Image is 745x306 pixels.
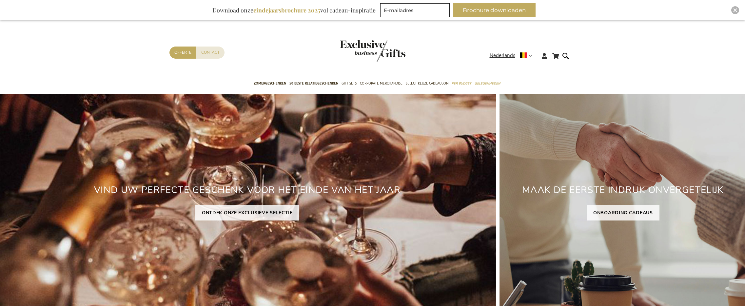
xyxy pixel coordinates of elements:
a: Contact [196,47,225,59]
span: Gelegenheden [475,80,500,87]
a: Offerte [169,47,196,59]
a: store logo [340,40,373,62]
span: Corporate Merchandise [360,80,402,87]
div: Download onze vol cadeau-inspiratie [209,3,379,17]
div: Close [731,6,739,14]
span: Nederlands [490,52,515,59]
span: Per Budget [452,80,471,87]
b: eindejaarsbrochure 2025 [253,6,320,14]
a: ONBOARDING CADEAUS [587,205,659,220]
form: marketing offers and promotions [380,3,452,19]
span: Gift Sets [342,80,357,87]
img: Exclusive Business gifts logo [340,40,405,62]
span: 50 beste relatiegeschenken [289,80,338,87]
img: Close [733,8,737,12]
a: ONTDEK ONZE EXCLUSIEVE SELECTIE [195,205,299,220]
input: E-mailadres [380,3,450,17]
span: Zomergeschenken [254,80,286,87]
span: Select Keuze Cadeaubon [406,80,448,87]
button: Brochure downloaden [453,3,536,17]
div: Nederlands [490,52,537,59]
